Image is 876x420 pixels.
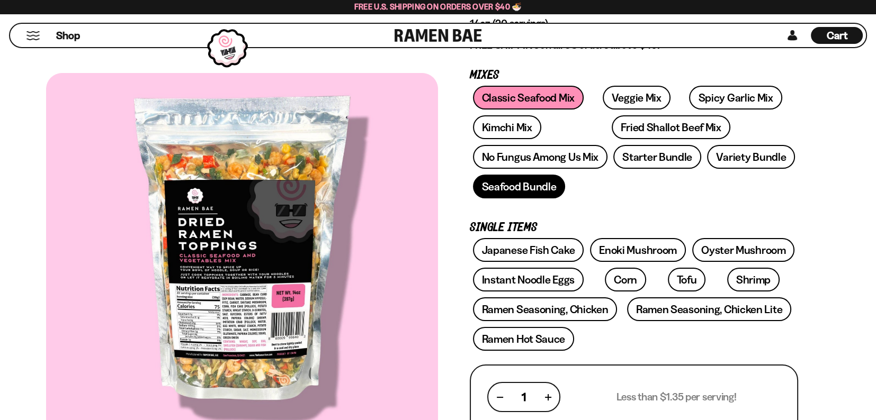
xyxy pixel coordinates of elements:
a: Variety Bundle [707,145,795,169]
span: Free U.S. Shipping on Orders over $40 🍜 [354,2,522,12]
p: Single Items [470,223,798,233]
a: Spicy Garlic Mix [689,86,782,109]
a: Ramen Seasoning, Chicken [473,297,618,321]
a: No Fungus Among Us Mix [473,145,607,169]
a: Ramen Hot Sauce [473,327,575,351]
a: Tofu [668,268,706,291]
a: Instant Noodle Eggs [473,268,584,291]
span: Shop [56,29,80,43]
a: Shop [56,27,80,44]
a: Kimchi Mix [473,115,541,139]
a: Ramen Seasoning, Chicken Lite [627,297,791,321]
a: Corn [605,268,646,291]
a: Oyster Mushroom [692,238,795,262]
a: Starter Bundle [613,145,701,169]
span: 1 [522,390,526,404]
a: Fried Shallot Beef Mix [612,115,730,139]
div: Cart [811,24,863,47]
p: Less than $1.35 per serving! [616,390,737,404]
a: Enoki Mushroom [590,238,686,262]
span: Cart [827,29,847,42]
a: Seafood Bundle [473,175,566,198]
button: Mobile Menu Trigger [26,31,40,40]
p: Mixes [470,70,798,80]
a: Shrimp [727,268,780,291]
a: Veggie Mix [603,86,671,109]
a: Japanese Fish Cake [473,238,584,262]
